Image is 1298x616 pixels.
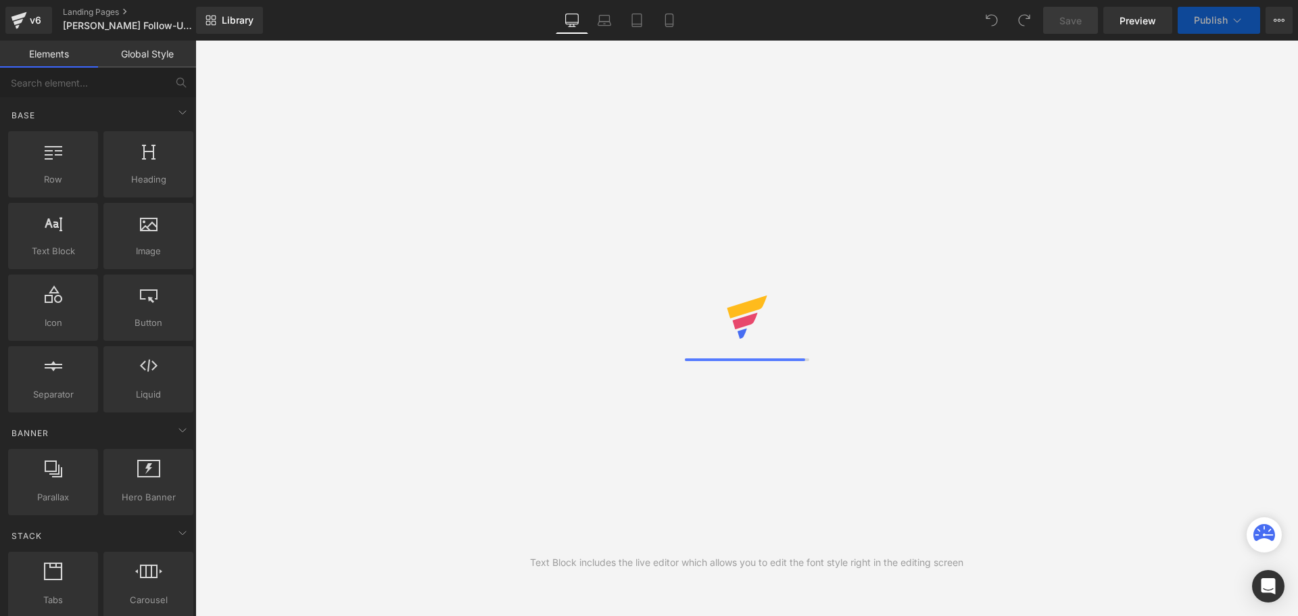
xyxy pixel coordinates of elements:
span: Hero Banner [107,490,189,504]
a: Landing Pages [63,7,218,18]
span: Image [107,244,189,258]
div: Open Intercom Messenger [1252,570,1284,602]
div: Text Block includes the live editor which allows you to edit the font style right in the editing ... [530,555,963,570]
span: Preview [1120,14,1156,28]
span: Save [1059,14,1082,28]
span: Button [107,316,189,330]
a: Mobile [653,7,686,34]
button: More [1266,7,1293,34]
a: Desktop [556,7,588,34]
span: Separator [12,387,94,402]
div: v6 [27,11,44,29]
span: Carousel [107,593,189,607]
span: Row [12,172,94,187]
a: Laptop [588,7,621,34]
span: Banner [10,427,50,440]
span: Tabs [12,593,94,607]
button: Redo [1011,7,1038,34]
span: Icon [12,316,94,330]
button: Publish [1178,7,1260,34]
a: v6 [5,7,52,34]
button: Undo [978,7,1005,34]
a: Tablet [621,7,653,34]
span: [PERSON_NAME] Follow-Up - [PERSON_NAME] - [DATE] [63,20,193,31]
span: Heading [107,172,189,187]
a: Global Style [98,41,196,68]
span: Liquid [107,387,189,402]
span: Parallax [12,490,94,504]
span: Publish [1194,15,1228,26]
span: Text Block [12,244,94,258]
span: Stack [10,529,43,542]
a: New Library [196,7,263,34]
span: Base [10,109,37,122]
span: Library [222,14,254,26]
a: Preview [1103,7,1172,34]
